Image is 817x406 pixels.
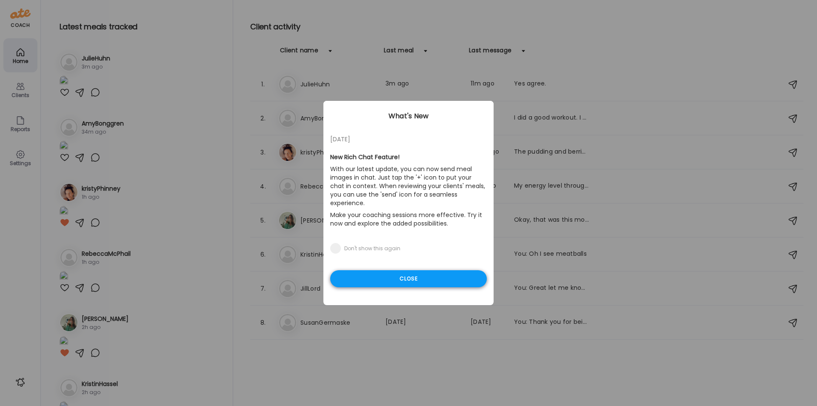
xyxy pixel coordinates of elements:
b: New Rich Chat Feature! [330,153,400,161]
div: [DATE] [330,134,487,144]
div: Close [330,270,487,287]
p: Make your coaching sessions more effective. Try it now and explore the added possibilities. [330,209,487,229]
div: Don't show this again [344,245,400,252]
div: What's New [323,111,494,121]
p: With our latest update, you can now send meal images in chat. Just tap the '+' icon to put your c... [330,163,487,209]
